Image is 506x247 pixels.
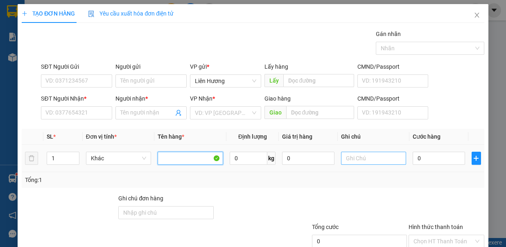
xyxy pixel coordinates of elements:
[91,152,147,164] span: Khác
[47,133,53,140] span: SL
[88,10,174,17] span: Yêu cầu xuất hóa đơn điện tử
[474,12,480,18] span: close
[472,155,481,162] span: plus
[282,152,334,165] input: 0
[190,95,212,102] span: VP Nhận
[283,74,354,87] input: Dọc đường
[264,106,286,119] span: Giao
[41,62,112,71] div: SĐT Người Gửi
[118,206,213,219] input: Ghi chú đơn hàng
[357,94,429,103] div: CMND/Passport
[267,152,276,165] span: kg
[25,175,196,184] div: Tổng: 1
[338,129,410,145] th: Ghi chú
[238,133,267,140] span: Định lượng
[88,11,95,17] img: icon
[22,10,75,17] span: TẠO ĐƠN HÀNG
[115,94,187,103] div: Người nhận
[158,133,184,140] span: Tên hàng
[264,63,288,70] span: Lấy hàng
[175,110,182,116] span: user-add
[195,75,256,87] span: Liên Hương
[22,11,27,16] span: plus
[472,152,481,165] button: plus
[376,31,401,37] label: Gán nhãn
[86,133,117,140] span: Đơn vị tính
[286,106,354,119] input: Dọc đường
[413,133,440,140] span: Cước hàng
[158,152,223,165] input: VD: Bàn, Ghế
[118,195,163,202] label: Ghi chú đơn hàng
[25,152,38,165] button: delete
[264,95,291,102] span: Giao hàng
[341,152,407,165] input: Ghi Chú
[409,224,463,230] label: Hình thức thanh toán
[190,62,261,71] div: VP gửi
[41,94,112,103] div: SĐT Người Nhận
[115,62,187,71] div: Người gửi
[357,62,429,71] div: CMND/Passport
[282,133,312,140] span: Giá trị hàng
[312,224,339,230] span: Tổng cước
[264,74,283,87] span: Lấy
[465,4,488,27] button: Close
